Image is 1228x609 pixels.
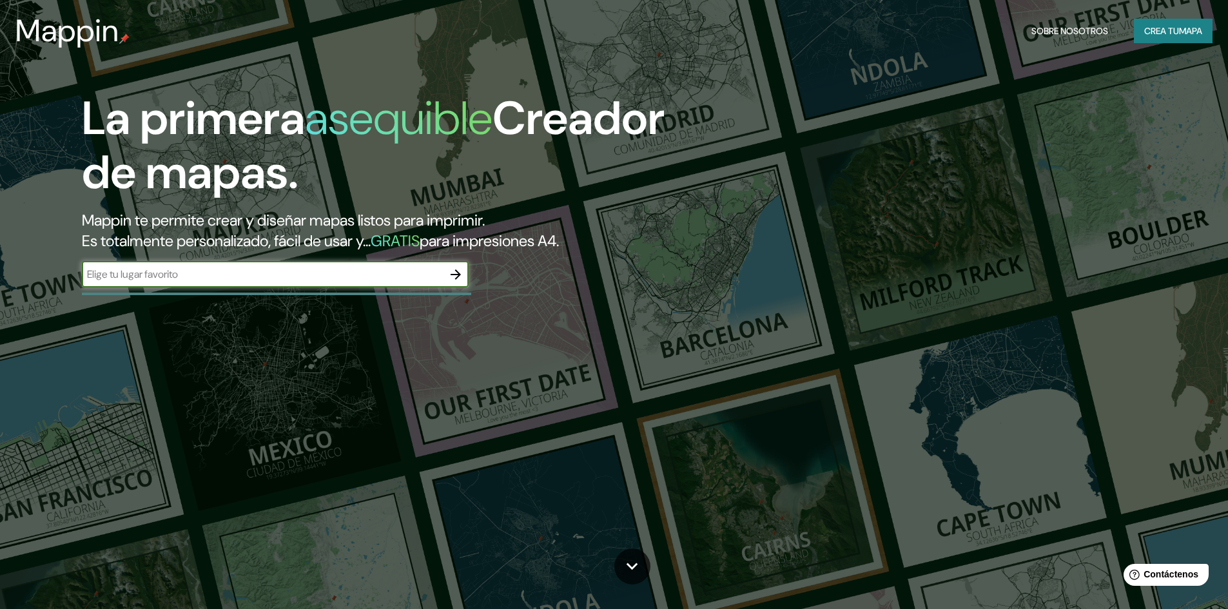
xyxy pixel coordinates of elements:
iframe: Lanzador de widgets de ayuda [1113,559,1214,595]
font: para impresiones A4. [420,231,559,251]
font: asequible [305,88,492,148]
font: Sobre nosotros [1031,25,1108,37]
img: pin de mapeo [119,34,130,44]
font: GRATIS [371,231,420,251]
button: Sobre nosotros [1026,19,1113,43]
font: Mappin te permite crear y diseñar mapas listos para imprimir. [82,210,485,230]
font: Es totalmente personalizado, fácil de usar y... [82,231,371,251]
button: Crea tumapa [1134,19,1213,43]
font: La primera [82,88,305,148]
font: mapa [1179,25,1202,37]
input: Elige tu lugar favorito [82,267,443,282]
font: Mappin [15,10,119,51]
font: Crea tu [1144,25,1179,37]
font: Creador de mapas. [82,88,665,202]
